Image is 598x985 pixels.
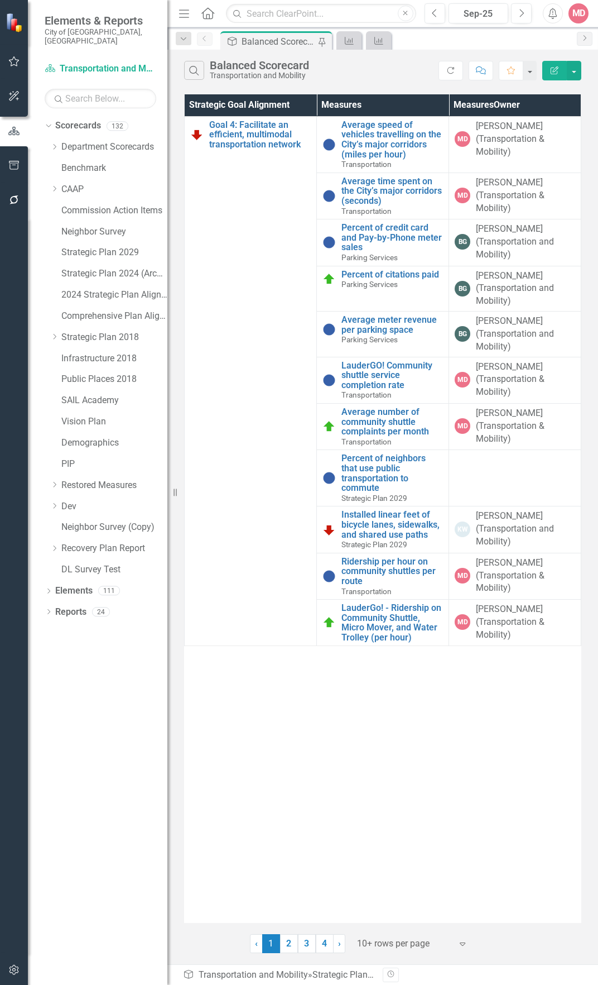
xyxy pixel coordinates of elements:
a: Department Scorecards [61,141,167,154]
a: Strategic Plan 2018 [61,331,167,344]
a: Percent of citations paid [341,270,443,280]
a: DL Survey Test [61,563,167,576]
div: [PERSON_NAME] (Transportation & Mobility) [476,176,575,215]
img: Reviewing for Improvement [322,523,336,537]
td: Double-Click to Edit [449,404,581,450]
div: » » [183,969,374,982]
img: Information Unavailable [322,570,336,583]
td: Double-Click to Edit [449,553,581,599]
span: Strategic Plan 2029 [341,540,407,549]
div: Balanced Scorecard [242,35,315,49]
td: Double-Click to Edit [449,600,581,646]
td: Double-Click to Edit [449,312,581,357]
a: Scorecards [55,119,101,132]
img: Information Unavailable [322,323,336,336]
a: Demographics [61,437,167,450]
a: Commission Action Items [61,204,167,217]
a: Restored Measures [61,479,167,492]
td: Double-Click to Edit Right Click for Context Menu [317,450,449,506]
a: Average time spent on the City’s major corridors (seconds) [341,176,443,206]
span: Parking Services [341,280,398,289]
span: Transportation [341,390,392,399]
td: Double-Click to Edit Right Click for Context Menu [317,312,449,357]
span: 1 [262,934,280,953]
a: Vision Plan [61,415,167,428]
img: Reviewing for Improvement [190,128,204,141]
span: › [338,938,341,949]
td: Double-Click to Edit Right Click for Context Menu [317,553,449,599]
td: Double-Click to Edit [449,116,581,173]
a: Average number of community shuttle complaints per month [341,407,443,437]
div: BG [455,234,470,250]
a: Reports [55,606,86,619]
td: Double-Click to Edit Right Click for Context Menu [317,173,449,219]
input: Search ClearPoint... [226,4,416,23]
small: City of [GEOGRAPHIC_DATA], [GEOGRAPHIC_DATA] [45,27,156,46]
td: Double-Click to Edit Right Click for Context Menu [317,116,449,173]
img: Information Unavailable [322,138,336,151]
button: Sep-25 [448,3,508,23]
a: Neighbor Survey [61,226,167,238]
a: Strategic Plan 2024 (Archive) [61,267,167,280]
td: Double-Click to Edit [449,173,581,219]
div: [PERSON_NAME] (Transportation and Mobility) [476,315,575,353]
img: Information Unavailable [322,236,336,249]
a: Average speed of vehicles travelling on the City’s major corridors (miles per hour) [341,120,443,159]
td: Double-Click to Edit [449,357,581,403]
span: Transportation [341,437,392,446]
a: Dev [61,500,167,513]
td: Double-Click to Edit Right Click for Context Menu [317,506,449,553]
div: [PERSON_NAME] (Transportation and Mobility) [476,270,575,308]
a: LauderGO! Community shuttle service completion rate [341,361,443,390]
img: Information Unavailable [322,471,336,485]
div: MD [455,372,470,388]
div: [PERSON_NAME] (Transportation & Mobility) [476,603,575,642]
button: MD [568,3,589,23]
span: Transportation [341,160,392,169]
div: MD [455,418,470,434]
a: Strategic Plan 2029 [61,246,167,259]
a: Transportation and Mobility [45,63,156,75]
td: Double-Click to Edit Right Click for Context Menu [317,219,449,266]
td: Double-Click to Edit Right Click for Context Menu [317,357,449,403]
a: Infrastructure 2018 [61,352,167,365]
span: ‹ [255,938,258,949]
a: Percent of credit card and Pay-by-Phone meter sales [341,223,443,252]
a: 2 [280,934,298,953]
a: Ridership per hour on community shuttles per route [341,557,443,586]
div: MD [455,614,470,630]
a: 4 [316,934,334,953]
div: Balanced Scorecard [210,59,309,71]
td: Double-Click to Edit [449,219,581,266]
a: Benchmark [61,162,167,175]
span: Elements & Reports [45,14,156,27]
span: Transportation [341,207,392,216]
img: Information Unavailable [322,189,336,203]
a: 2024 Strategic Plan Alignment [61,289,167,302]
div: Sep-25 [452,7,504,21]
span: Parking Services [341,335,398,344]
a: Public Places 2018 [61,373,167,386]
a: Strategic Plan Alignments [312,969,414,980]
div: [PERSON_NAME] (Transportation and Mobility) [476,223,575,261]
span: Transportation [341,587,392,596]
div: [PERSON_NAME] (Transportation and Mobility) [476,510,575,548]
a: Neighbor Survey (Copy) [61,521,167,534]
div: [PERSON_NAME] (Transportation & Mobility) [476,120,575,159]
div: Transportation and Mobility [210,71,309,80]
div: [PERSON_NAME] (Transportation & Mobility) [476,361,575,399]
a: CAAP [61,183,167,196]
a: Transportation and Mobility [199,969,308,980]
div: BG [455,326,470,342]
td: Double-Click to Edit Right Click for Context Menu [317,600,449,646]
img: Proceeding as Planned [322,420,336,433]
a: Elements [55,585,93,597]
div: 111 [98,586,120,596]
span: Strategic Plan 2029 [341,494,407,503]
img: Proceeding as Planned [322,616,336,629]
td: Double-Click to Edit [449,506,581,553]
td: Double-Click to Edit Right Click for Context Menu [185,116,317,646]
a: Average meter revenue per parking space [341,315,443,334]
a: SAIL Academy [61,394,167,407]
